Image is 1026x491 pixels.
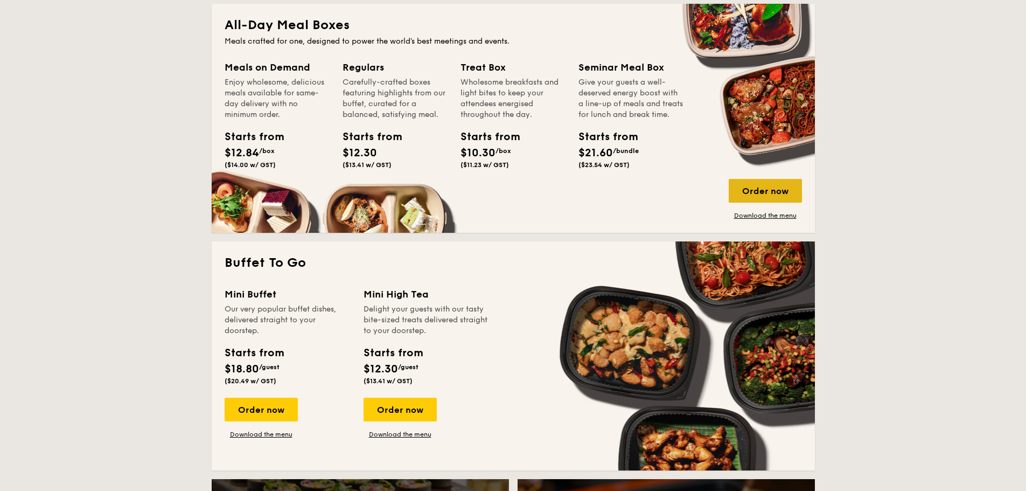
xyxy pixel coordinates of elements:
div: Starts from [578,129,627,145]
div: Order now [364,398,437,421]
span: /bundle [613,147,639,155]
div: Regulars [343,60,448,75]
div: Mini Buffet [225,287,351,302]
a: Download the menu [225,430,298,439]
div: Starts from [364,345,422,361]
span: $12.30 [364,363,398,376]
span: /box [259,147,275,155]
span: /box [495,147,511,155]
a: Download the menu [364,430,437,439]
div: Order now [729,179,802,203]
a: Download the menu [729,211,802,220]
div: Meals crafted for one, designed to power the world's best meetings and events. [225,36,802,47]
div: Give your guests a well-deserved energy boost with a line-up of meals and treats for lunch and br... [578,77,683,120]
div: Mini High Tea [364,287,490,302]
span: $12.30 [343,147,377,160]
span: ($14.00 w/ GST) [225,161,276,169]
span: ($20.49 w/ GST) [225,377,276,385]
div: Starts from [343,129,391,145]
span: ($13.41 w/ GST) [343,161,392,169]
div: Order now [225,398,298,421]
span: ($23.54 w/ GST) [578,161,630,169]
div: Delight your guests with our tasty bite-sized treats delivered straight to your doorstep. [364,304,490,336]
div: Enjoy wholesome, delicious meals available for same-day delivery with no minimum order. [225,77,330,120]
div: Meals on Demand [225,60,330,75]
span: /guest [259,363,280,371]
div: Treat Box [460,60,566,75]
div: Wholesome breakfasts and light bites to keep your attendees energised throughout the day. [460,77,566,120]
h2: All-Day Meal Boxes [225,17,802,34]
div: Starts from [225,345,283,361]
div: Our very popular buffet dishes, delivered straight to your doorstep. [225,304,351,336]
span: $21.60 [578,147,613,160]
h2: Buffet To Go [225,254,802,272]
span: $18.80 [225,363,259,376]
div: Carefully-crafted boxes featuring highlights from our buffet, curated for a balanced, satisfying ... [343,77,448,120]
span: $10.30 [460,147,495,160]
div: Seminar Meal Box [578,60,683,75]
div: Starts from [460,129,509,145]
div: Starts from [225,129,273,145]
span: /guest [398,363,418,371]
span: ($11.23 w/ GST) [460,161,509,169]
span: $12.84 [225,147,259,160]
span: ($13.41 w/ GST) [364,377,413,385]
